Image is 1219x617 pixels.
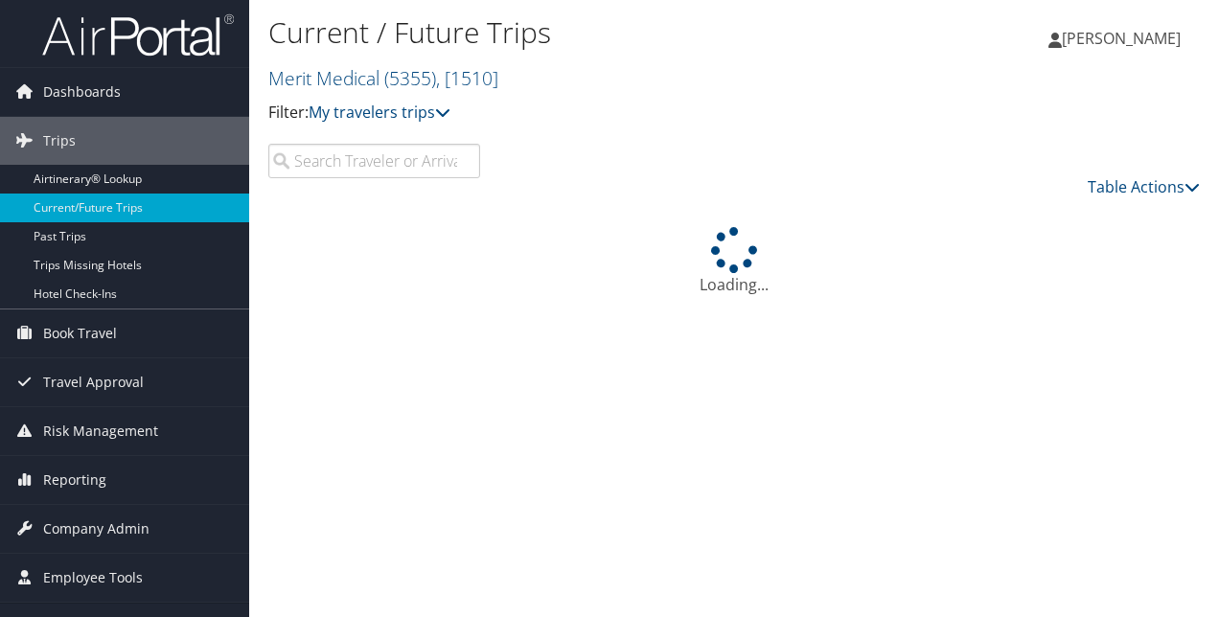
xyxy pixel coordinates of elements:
[1088,176,1200,197] a: Table Actions
[268,12,889,53] h1: Current / Future Trips
[268,144,480,178] input: Search Traveler or Arrival City
[436,65,498,91] span: , [ 1510 ]
[43,554,143,602] span: Employee Tools
[43,456,106,504] span: Reporting
[43,358,144,406] span: Travel Approval
[309,102,450,123] a: My travelers trips
[43,117,76,165] span: Trips
[268,65,498,91] a: Merit Medical
[268,101,889,126] p: Filter:
[43,68,121,116] span: Dashboards
[43,309,117,357] span: Book Travel
[42,12,234,57] img: airportal-logo.png
[268,227,1200,296] div: Loading...
[1062,28,1181,49] span: [PERSON_NAME]
[1048,10,1200,67] a: [PERSON_NAME]
[384,65,436,91] span: ( 5355 )
[43,407,158,455] span: Risk Management
[43,505,149,553] span: Company Admin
